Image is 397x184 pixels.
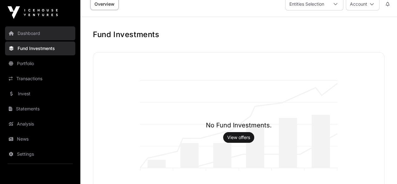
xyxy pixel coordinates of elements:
a: Fund Investments [5,42,75,55]
a: View offers [227,134,250,141]
a: Settings [5,147,75,161]
h1: Fund Investments [93,30,384,40]
a: Portfolio [5,57,75,70]
a: Dashboard [5,26,75,40]
a: Invest [5,87,75,101]
img: Icehouse Ventures Logo [8,6,58,19]
button: View offers [223,132,254,143]
a: Statements [5,102,75,116]
a: Analysis [5,117,75,131]
a: Transactions [5,72,75,86]
h1: No Fund Investments. [206,121,272,130]
a: News [5,132,75,146]
iframe: Chat Widget [366,154,397,184]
